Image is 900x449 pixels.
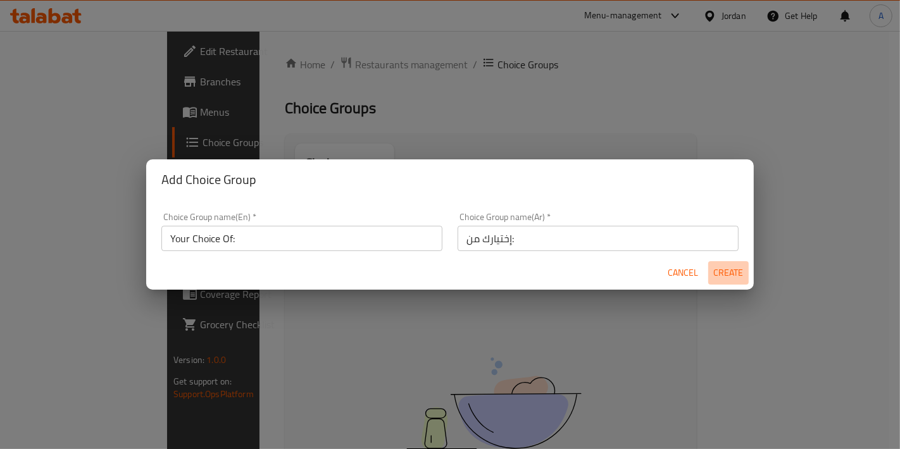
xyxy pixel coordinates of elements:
span: Cancel [668,265,698,281]
input: Please enter Choice Group name(en) [161,226,442,251]
button: Cancel [663,261,703,285]
span: Create [713,265,744,281]
input: Please enter Choice Group name(ar) [458,226,739,251]
h2: Add Choice Group [161,169,739,190]
button: Create [708,261,749,285]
